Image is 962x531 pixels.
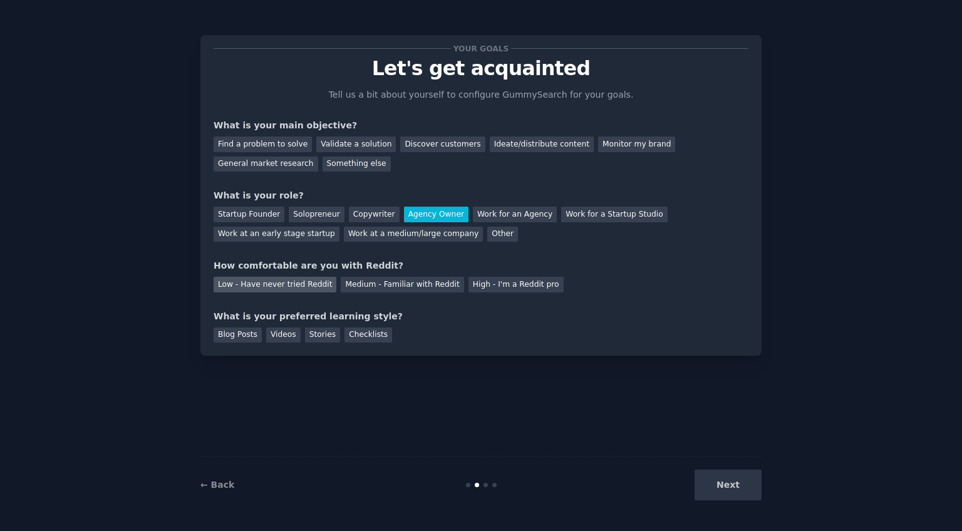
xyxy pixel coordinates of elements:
div: Work for an Agency [473,207,557,222]
div: Stories [305,327,340,343]
div: Monitor my brand [598,137,675,152]
div: Videos [266,327,301,343]
div: Discover customers [400,137,485,152]
div: Medium - Familiar with Reddit [341,277,463,292]
div: Solopreneur [289,207,344,222]
div: High - I'm a Reddit pro [468,277,564,292]
div: Checklists [344,327,392,343]
span: Your goals [451,42,511,55]
div: Low - Have never tried Reddit [214,277,336,292]
div: Work at an early stage startup [214,227,339,242]
div: What is your main objective? [214,119,748,132]
div: Agency Owner [404,207,468,222]
a: ← Back [200,480,234,490]
div: Startup Founder [214,207,284,222]
p: Let's get acquainted [214,58,748,80]
div: What is your role? [214,189,748,202]
div: Find a problem to solve [214,137,312,152]
div: Other [487,227,518,242]
div: How comfortable are you with Reddit? [214,259,748,272]
div: Copywriter [349,207,400,222]
div: What is your preferred learning style? [214,310,748,323]
div: Validate a solution [316,137,396,152]
div: General market research [214,157,318,172]
div: Work at a medium/large company [344,227,483,242]
div: Something else [323,157,391,172]
div: Blog Posts [214,327,262,343]
div: Ideate/distribute content [490,137,594,152]
p: Tell us a bit about yourself to configure GummySearch for your goals. [323,88,639,101]
div: Work for a Startup Studio [561,207,667,222]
